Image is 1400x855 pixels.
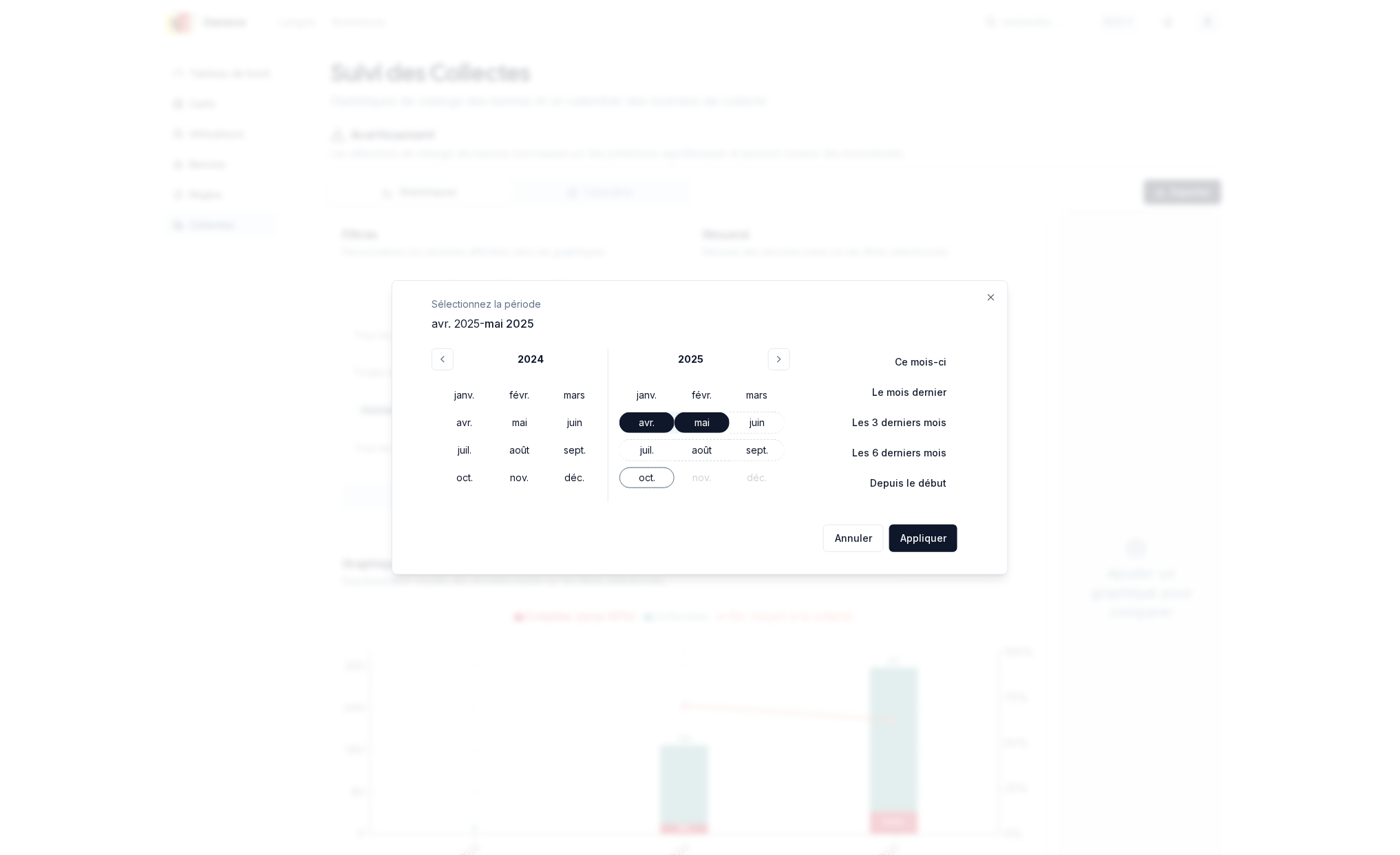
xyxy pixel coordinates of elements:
span: mai 2025 [485,317,534,330]
div: févr. [675,385,730,405]
div: mai [492,412,547,433]
button: Les 6 derniers mois [823,439,957,467]
div: nov. [675,467,730,488]
div: août [675,440,730,461]
span: 2024 [518,352,544,366]
div: août [492,440,547,461]
span: avr. 2025 [432,317,480,330]
div: oct. [619,467,675,488]
div: nov. [492,467,547,488]
button: Annuler [823,525,884,552]
div: juin [730,412,785,433]
div: déc. [730,467,785,488]
div: juil. [619,440,675,461]
span: - [480,317,485,330]
div: sept. [547,440,602,461]
div: oct. [437,467,492,488]
div: déc. [547,467,602,488]
button: Appliquer [889,525,957,552]
div: janv. [619,385,675,405]
div: mars [547,385,602,405]
button: Ce mois-ci [866,348,957,376]
div: juil. [437,440,492,461]
button: Les 3 derniers mois [823,409,957,436]
div: mai [675,412,730,433]
div: juin [547,412,602,433]
span: 2025 [679,352,704,366]
div: sept. [730,440,785,461]
button: Le mois dernier [843,379,957,406]
div: févr. [492,385,547,405]
div: mars [730,385,785,405]
div: avr. [437,412,492,433]
button: Depuis le début [841,469,957,497]
p: Sélectionnez la période [432,297,968,311]
div: avr. [619,412,675,433]
div: janv. [437,385,492,405]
